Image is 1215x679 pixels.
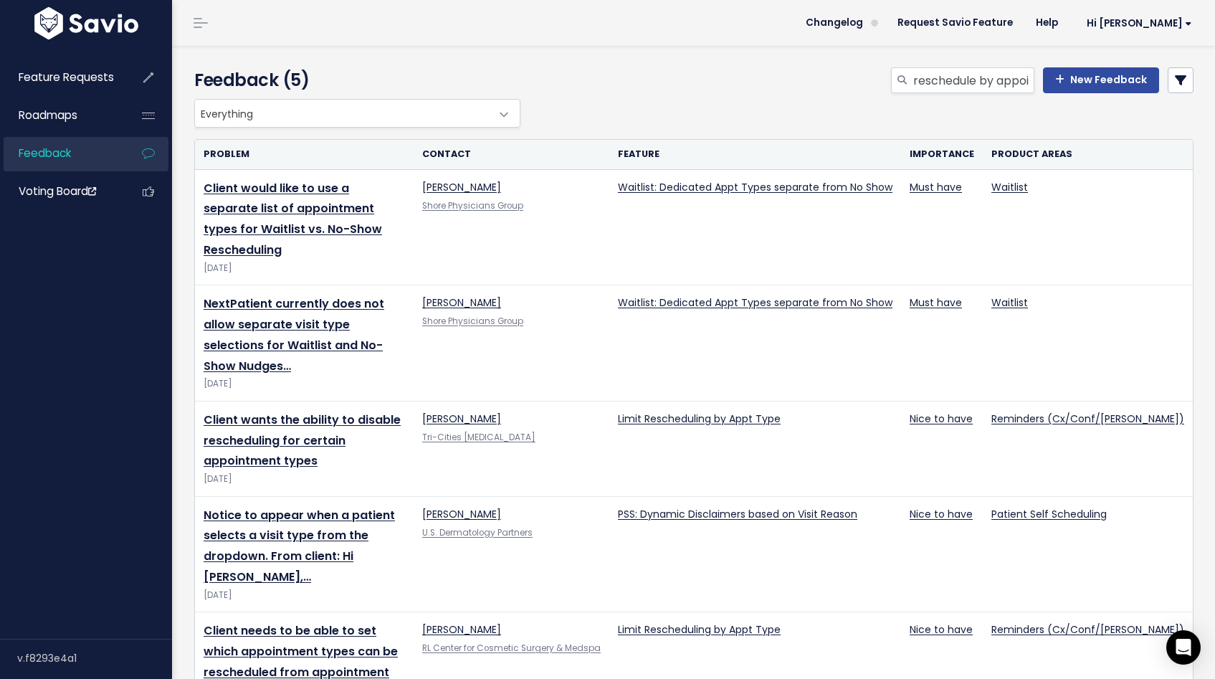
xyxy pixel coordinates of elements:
[912,67,1034,93] input: Search feedback...
[204,261,405,276] div: [DATE]
[991,507,1107,521] a: Patient Self Scheduling
[195,140,414,169] th: Problem
[4,99,119,132] a: Roadmaps
[1087,18,1192,29] span: Hi [PERSON_NAME]
[422,642,601,654] a: RL Center for Cosmetic Surgery & Medspa
[910,622,973,637] a: Nice to have
[19,108,77,123] span: Roadmaps
[910,412,973,426] a: Nice to have
[910,507,973,521] a: Nice to have
[194,67,513,93] h4: Feedback (5)
[414,140,609,169] th: Contact
[204,180,382,258] a: Client would like to use a separate list of appointment types for Waitlist vs. No-Show Rescheduling
[31,7,142,39] img: logo-white.9d6f32f41409.svg
[618,295,892,310] a: Waitlist: Dedicated Appt Types separate from No Show
[204,472,405,487] div: [DATE]
[1069,12,1204,34] a: Hi [PERSON_NAME]
[204,376,405,391] div: [DATE]
[422,412,501,426] a: [PERSON_NAME]
[422,295,501,310] a: [PERSON_NAME]
[422,622,501,637] a: [PERSON_NAME]
[901,140,983,169] th: Importance
[991,622,1184,637] a: Reminders (Cx/Conf/[PERSON_NAME])
[422,507,501,521] a: [PERSON_NAME]
[195,100,491,127] span: Everything
[618,507,857,521] a: PSS: Dynamic Disclaimers based on Visit Reason
[4,61,119,94] a: Feature Requests
[19,184,96,199] span: Voting Board
[4,137,119,170] a: Feedback
[422,527,533,538] a: U.S. Dermatology Partners
[618,180,892,194] a: Waitlist: Dedicated Appt Types separate from No Show
[17,640,172,677] div: v.f8293e4a1
[991,180,1028,194] a: Waitlist
[910,295,962,310] a: Must have
[422,432,535,443] a: Tri-Cities [MEDICAL_DATA]
[204,507,395,585] a: Notice to appear when a patient selects a visit type from the dropdown. From client: Hi [PERSON_N...
[4,175,119,208] a: Voting Board
[422,315,523,327] a: Shore Physicians Group
[618,412,781,426] a: Limit Rescheduling by Appt Type
[983,140,1193,169] th: Product Areas
[618,622,781,637] a: Limit Rescheduling by Appt Type
[1043,67,1159,93] a: New Feedback
[991,412,1184,426] a: Reminders (Cx/Conf/[PERSON_NAME])
[609,140,901,169] th: Feature
[910,180,962,194] a: Must have
[422,200,523,212] a: Shore Physicians Group
[204,412,401,470] a: Client wants the ability to disable rescheduling for certain appointment types
[422,180,501,194] a: [PERSON_NAME]
[1024,12,1069,34] a: Help
[1166,630,1201,665] div: Open Intercom Messenger
[204,295,384,374] a: NextPatient currently does not allow separate visit type selections for Waitlist and No-Show Nudges…
[194,99,520,128] span: Everything
[19,70,114,85] span: Feature Requests
[886,12,1024,34] a: Request Savio Feature
[204,588,405,603] div: [DATE]
[19,146,71,161] span: Feedback
[991,295,1028,310] a: Waitlist
[806,18,863,28] span: Changelog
